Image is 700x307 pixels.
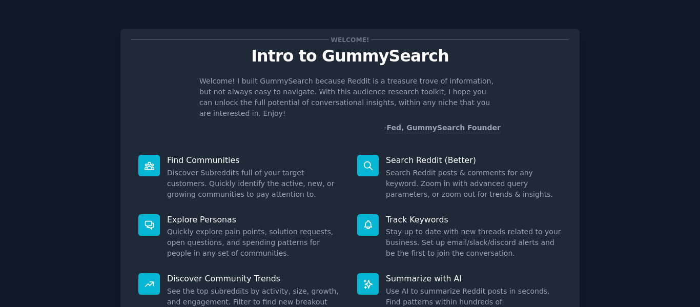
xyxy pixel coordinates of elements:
div: - [384,122,501,133]
a: Fed, GummySearch Founder [386,124,501,132]
dd: Stay up to date with new threads related to your business. Set up email/slack/discord alerts and ... [386,227,562,259]
dd: Search Reddit posts & comments for any keyword. Zoom in with advanced query parameters, or zoom o... [386,168,562,200]
dd: Discover Subreddits full of your target customers. Quickly identify the active, new, or growing c... [167,168,343,200]
p: Welcome! I built GummySearch because Reddit is a treasure trove of information, but not always ea... [199,76,501,119]
p: Track Keywords [386,214,562,225]
p: Summarize with AI [386,273,562,284]
dd: Quickly explore pain points, solution requests, open questions, and spending patterns for people ... [167,227,343,259]
p: Discover Community Trends [167,273,343,284]
p: Search Reddit (Better) [386,155,562,166]
span: Welcome! [329,34,371,45]
p: Find Communities [167,155,343,166]
p: Explore Personas [167,214,343,225]
p: Intro to GummySearch [131,47,569,65]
